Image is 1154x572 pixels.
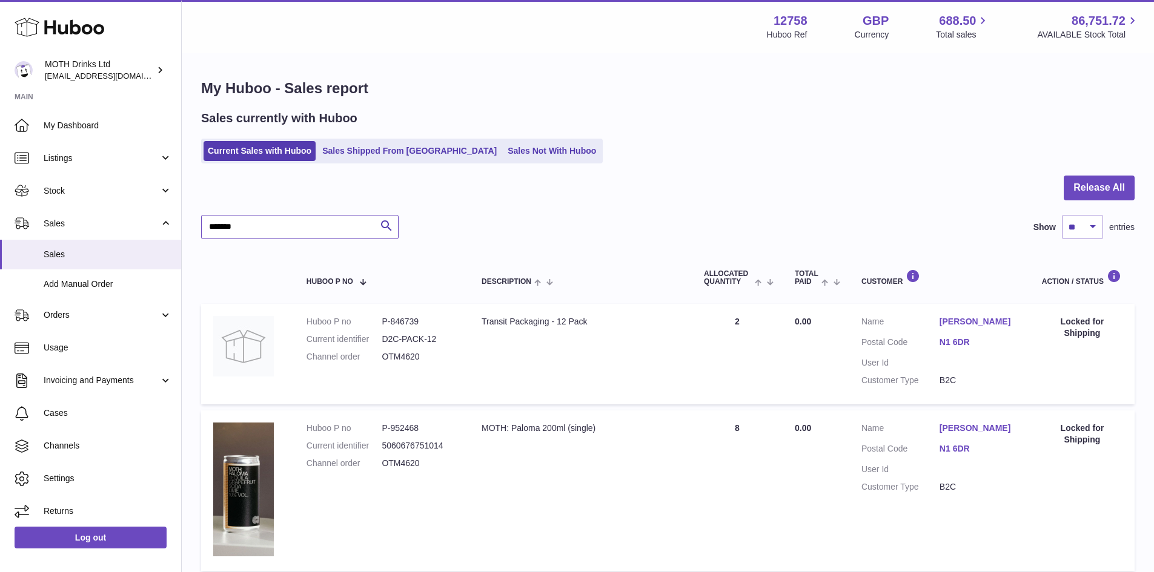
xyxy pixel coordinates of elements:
[213,422,274,556] img: 127581729090972.png
[44,505,172,517] span: Returns
[201,110,357,127] h2: Sales currently with Huboo
[44,342,172,353] span: Usage
[44,120,172,131] span: My Dashboard
[795,270,818,286] span: Total paid
[44,473,172,484] span: Settings
[861,316,940,330] dt: Name
[855,29,889,41] div: Currency
[382,458,457,469] dd: OTM4620
[861,481,940,493] dt: Customer Type
[1037,29,1139,41] span: AVAILABLE Stock Total
[940,316,1018,327] a: [PERSON_NAME]
[940,443,1018,455] a: N1 6DR
[767,29,807,41] div: Huboo Ref
[861,337,940,351] dt: Postal Code
[382,316,457,327] dd: P-846739
[45,59,154,82] div: MOTH Drinks Ltd
[861,464,940,475] dt: User Id
[940,422,1018,434] a: [PERSON_NAME]
[861,443,940,458] dt: Postal Code
[382,334,457,345] dd: D2C-PACK-12
[44,309,159,321] span: Orders
[44,153,159,164] span: Listings
[692,304,783,404] td: 2
[44,278,172,290] span: Add Manual Order
[940,337,1018,348] a: N1 6DR
[307,440,382,452] dt: Current identifier
[307,422,382,434] dt: Huboo P no
[44,407,172,419] span: Cases
[15,61,33,79] img: orders@mothdrinks.com
[382,351,457,363] dd: OTM4620
[940,375,1018,386] dd: B2C
[45,71,178,81] span: [EMAIL_ADDRESS][DOMAIN_NAME]
[861,269,1018,286] div: Customer
[482,316,680,327] div: Transit Packaging - 12 Pack
[1064,176,1135,200] button: Release All
[307,334,382,345] dt: Current identifier
[774,13,807,29] strong: 12758
[1037,13,1139,41] a: 86,751.72 AVAILABLE Stock Total
[307,351,382,363] dt: Channel order
[795,317,811,326] span: 0.00
[704,270,752,286] span: ALLOCATED Quantity
[936,29,990,41] span: Total sales
[15,527,167,548] a: Log out
[940,481,1018,493] dd: B2C
[861,422,940,437] dt: Name
[939,13,976,29] span: 688.50
[307,278,353,286] span: Huboo P no
[482,278,531,286] span: Description
[213,316,274,376] img: no-photo.jpg
[1042,269,1122,286] div: Action / Status
[861,357,940,369] dt: User Id
[936,13,990,41] a: 688.50 Total sales
[201,79,1135,98] h1: My Huboo - Sales report
[861,375,940,386] dt: Customer Type
[44,249,172,260] span: Sales
[44,185,159,197] span: Stock
[44,440,172,452] span: Channels
[44,218,159,229] span: Sales
[1072,13,1126,29] span: 86,751.72
[795,423,811,433] span: 0.00
[1042,422,1122,445] div: Locked for Shipping
[318,141,501,161] a: Sales Shipped From [GEOGRAPHIC_DATA]
[382,440,457,452] dd: 5060676751014
[1109,222,1135,233] span: entries
[482,422,680,434] div: MOTH: Paloma 200ml (single)
[204,141,316,161] a: Current Sales with Huboo
[503,141,600,161] a: Sales Not With Huboo
[1042,316,1122,339] div: Locked for Shipping
[692,410,783,571] td: 8
[863,13,889,29] strong: GBP
[382,422,457,434] dd: P-952468
[1033,222,1056,233] label: Show
[307,458,382,469] dt: Channel order
[44,375,159,386] span: Invoicing and Payments
[307,316,382,327] dt: Huboo P no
